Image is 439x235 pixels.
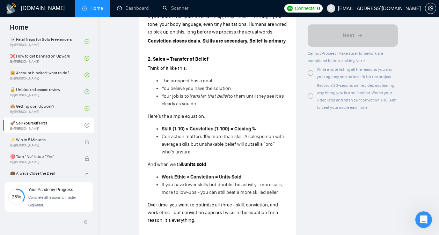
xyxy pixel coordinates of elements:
a: ☠️ Fatal Traps for Solo FreelancersBy[PERSON_NAME] [10,34,85,49]
span: Request related to a Business Manager [38,122,109,129]
strong: Work Ethic × Conviction = Units Sold [162,174,241,180]
div: Dima [31,136,44,144]
button: Messages [35,171,70,199]
button: setting [425,3,436,14]
span: check-circle [85,56,89,61]
img: Profile image for Oleksandr [75,11,89,25]
span: And when we talk [148,161,184,167]
span: Think of it like this: [148,65,187,71]
span: check-circle [85,39,89,44]
span: Cannot Proceed! Make sure Homework are completed before clicking Next: [308,51,383,63]
span: lock [85,173,89,178]
a: 😭 Account blocked: what to do?By[PERSON_NAME] [10,67,85,83]
span: If you doubt that your offer will help, they’ll feel it - through your tone, your body language, ... [148,14,287,35]
span: : [206,161,207,167]
img: logo [14,13,25,24]
span: setting [425,6,436,11]
a: ❌ How to get banned on UpworkBy[PERSON_NAME] [10,51,85,66]
span: 🎯 Turn “No” into a “Yes” [10,153,77,160]
div: • 15h ago [45,136,68,144]
span: Home [4,22,34,37]
span: ⚡ Win in 5 Minutes [10,136,77,143]
a: homeHome [82,5,103,11]
span: Messages [41,188,65,193]
span: check-circle [85,89,89,94]
span: Your Academy Progress [28,187,73,192]
span: You believe you have the solution. [162,85,232,91]
span: Connects: [295,5,316,12]
span: Complete all lessons to master GigRadar. [28,196,76,207]
p: Hi [EMAIL_ADDRESS][DOMAIN_NAME] 👋 [14,50,126,85]
span: Your job is to [162,93,189,99]
span: 0 [317,5,320,12]
span: Record a 30-second selfie video explaining why hiring you is a no-brainer. Watch your video later... [317,83,396,110]
span: lock [85,139,89,144]
span: Next [343,31,354,40]
div: We typically reply in under a minute [14,166,117,174]
span: Tickets [79,188,96,193]
a: 🔓 Unblocked cases: reviewBy[PERSON_NAME] [10,84,85,99]
span: And your "exclude" words as well? 👀 [31,130,123,135]
div: Send us a message [14,159,117,166]
img: upwork-logo.png [287,6,293,11]
img: logo [6,3,17,14]
span: Write a note listing all the reasons you and your agency are the best fit for the project. [317,67,393,79]
img: Profile image for Iryna [101,11,115,25]
div: Close [120,11,133,24]
span: check-circle [85,123,89,128]
span: check-circle [85,73,89,77]
span: Home [9,188,25,193]
span: Here’s the simple equation: [148,113,205,119]
span: By [PERSON_NAME] [10,143,77,147]
a: 🙈 Getting over Upwork?By[PERSON_NAME] [10,101,85,116]
button: Help [105,171,140,199]
a: searchScanner [163,5,189,11]
span: to them until they see it as clearly as you do. [162,93,284,107]
a: 🚀 Sell Yourself FirstBy[PERSON_NAME] [10,117,85,133]
strong: Conviction closes deals. Skills are secondary. Belief is primary. [148,38,287,44]
strong: Skill (1-10) × Conviction (1-100) = Closing % [162,126,256,132]
strong: 2. Sales = Transfer of Belief [148,56,208,62]
button: Next [308,24,398,47]
span: The prospect has a goal. [162,78,213,84]
button: Tickets [70,171,105,199]
div: Recent message [14,112,125,119]
div: Send us a messageWe typically reply in under a minute [7,153,133,180]
span: 35% [8,195,25,199]
span: Help [117,188,128,193]
span: double-left [83,219,90,226]
div: Profile image for DimaRequest related to a Business ManagerAnd your "exclude" words as well? 👀Dim... [7,116,132,149]
a: dashboardDashboard [117,5,149,11]
em: transfer that belief [189,93,228,99]
p: How can we help? [14,85,126,97]
iframe: Intercom live chat [415,211,432,228]
span: By [PERSON_NAME] [10,160,77,164]
span: Conviction matters 10x more than skill. A salesperson with average skills but unshakable belief w... [162,134,284,155]
span: Over time, you want to optimize all three - skill, conviction, and work ethic - but conviction ap... [148,202,278,223]
span: lock [85,156,89,161]
img: Profile image for Viktor [88,11,102,25]
div: Recent messageProfile image for DimaRequest related to a Business ManagerAnd your "exclude" words... [7,106,133,150]
a: setting [425,6,436,11]
span: If you have lower skills but double the activity - more calls, more follow-ups - you can still be... [162,182,283,195]
img: Profile image for Dima [14,126,28,140]
strong: units sold [184,161,206,167]
span: check-circle [85,106,89,111]
span: user [329,6,334,11]
span: 💼 Always Close the Deal [10,170,77,177]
